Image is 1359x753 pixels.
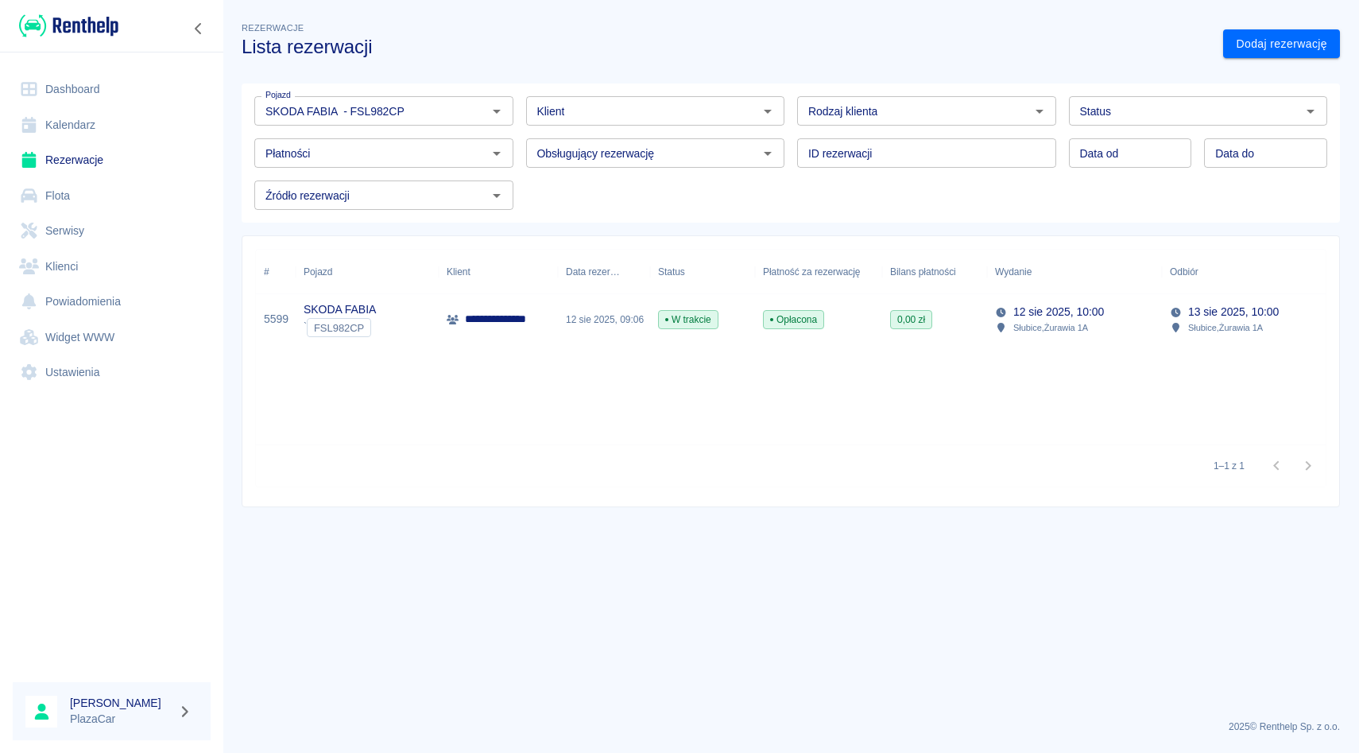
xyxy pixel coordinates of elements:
[264,311,288,328] a: 5599
[620,261,642,283] button: Sort
[891,312,931,327] span: 0,00 zł
[13,178,211,214] a: Flota
[439,250,558,294] div: Klient
[70,711,172,728] p: PlazaCar
[13,355,211,390] a: Ustawienia
[659,312,718,327] span: W trakcie
[13,249,211,285] a: Klienci
[995,250,1032,294] div: Wydanie
[265,89,291,101] label: Pojazd
[13,13,118,39] a: Renthelp logo
[13,284,211,320] a: Powiadomienia
[19,13,118,39] img: Renthelp logo
[1198,261,1221,283] button: Sort
[882,250,987,294] div: Bilans płatności
[13,107,211,143] a: Kalendarz
[13,142,211,178] a: Rezerwacje
[187,18,211,39] button: Zwiń nawigację
[650,250,755,294] div: Status
[890,250,956,294] div: Bilans płatności
[486,100,508,122] button: Otwórz
[1188,304,1279,320] p: 13 sie 2025, 10:00
[558,294,650,345] div: 12 sie 2025, 09:06
[757,142,779,165] button: Otwórz
[13,213,211,249] a: Serwisy
[242,23,304,33] span: Rezerwacje
[1223,29,1340,59] a: Dodaj rezerwację
[987,250,1162,294] div: Wydanie
[256,250,296,294] div: #
[764,312,823,327] span: Opłacona
[755,250,882,294] div: Płatność za rezerwację
[1028,100,1051,122] button: Otwórz
[1013,304,1104,320] p: 12 sie 2025, 10:00
[304,318,376,337] div: `
[658,250,685,294] div: Status
[304,301,376,318] p: SKODA FABIA
[486,142,508,165] button: Otwórz
[1188,320,1263,335] p: Słubice , Żurawia 1A
[1214,459,1245,473] p: 1–1 z 1
[1013,320,1088,335] p: Słubice , Żurawia 1A
[1299,100,1322,122] button: Otwórz
[1162,250,1337,294] div: Odbiór
[1069,138,1192,168] input: DD.MM.YYYY
[304,250,332,294] div: Pojazd
[13,72,211,107] a: Dashboard
[1204,138,1327,168] input: DD.MM.YYYY
[70,695,172,711] h6: [PERSON_NAME]
[566,250,620,294] div: Data rezerwacji
[308,322,370,334] span: FSL982CP
[558,250,650,294] div: Data rezerwacji
[1170,250,1198,294] div: Odbiór
[763,250,861,294] div: Płatność za rezerwację
[296,250,439,294] div: Pojazd
[757,100,779,122] button: Otwórz
[242,36,1210,58] h3: Lista rezerwacji
[1032,261,1054,283] button: Sort
[242,720,1340,734] p: 2025 © Renthelp Sp. z o.o.
[13,320,211,355] a: Widget WWW
[486,184,508,207] button: Otwórz
[264,250,269,294] div: #
[447,250,470,294] div: Klient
